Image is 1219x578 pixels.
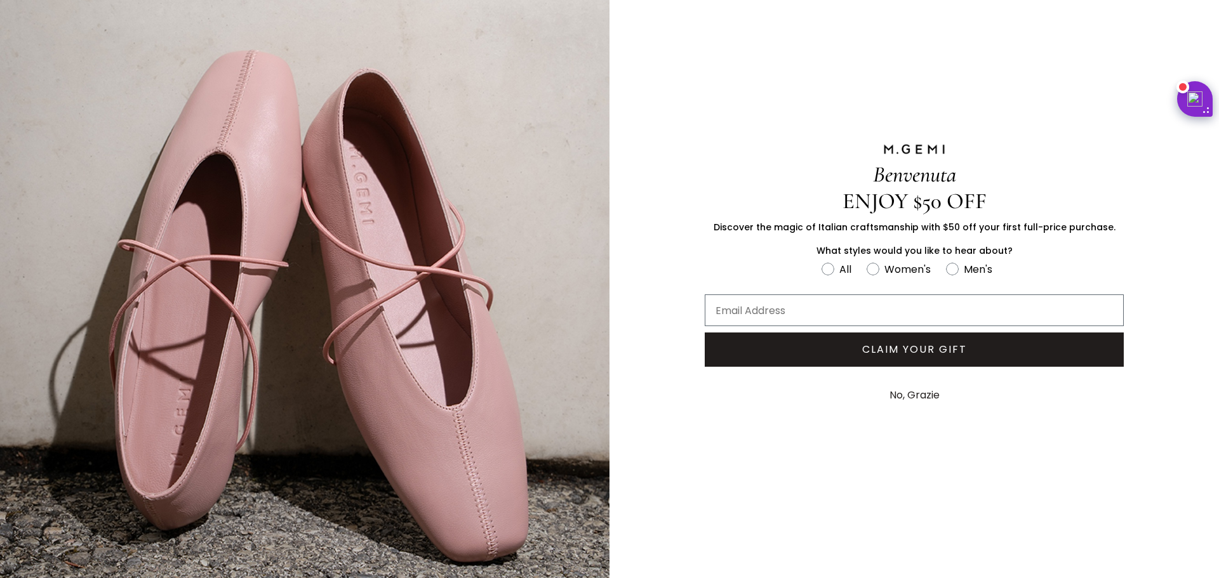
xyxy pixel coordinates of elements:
button: No, Grazie [883,379,946,411]
span: Discover the magic of Italian craftsmanship with $50 off your first full-price purchase. [714,221,1116,233]
span: Benvenuta [873,161,956,188]
div: Men's [964,261,992,277]
div: All [839,261,851,277]
span: ENJOY $50 OFF [843,188,987,214]
button: CLAIM YOUR GIFT [705,332,1124,367]
div: Women's [884,261,931,277]
img: M.GEMI [883,143,946,155]
span: What styles would you like to hear about? [816,244,1013,257]
input: Email Address [705,294,1124,326]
